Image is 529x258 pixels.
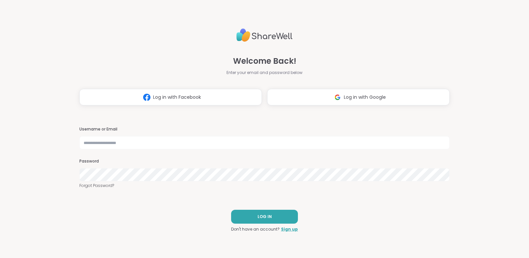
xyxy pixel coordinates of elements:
span: Enter your email and password below [226,70,303,76]
span: Don't have an account? [231,226,280,232]
h3: Username or Email [79,127,450,132]
a: Forgot Password? [79,183,450,189]
img: ShareWell Logomark [331,91,344,103]
span: Welcome Back! [233,55,296,67]
a: Sign up [281,226,298,232]
img: ShareWell Logo [236,26,293,45]
button: Log in with Google [267,89,450,105]
span: Log in with Facebook [153,94,201,101]
button: LOG IN [231,210,298,224]
button: Log in with Facebook [79,89,262,105]
h3: Password [79,159,450,164]
span: LOG IN [258,214,272,220]
img: ShareWell Logomark [141,91,153,103]
span: Log in with Google [344,94,386,101]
